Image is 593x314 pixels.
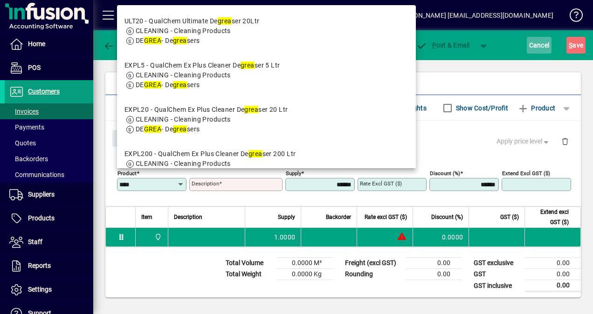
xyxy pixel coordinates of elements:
mat-option: ULT20 - QualChem Ultimate Degreaser 20Ltr [117,9,416,53]
td: GST inclusive [469,280,525,292]
mat-option: EXPL5 - QualChem Ex Plus Cleaner Degreaser 5 Ltr [117,53,416,97]
span: Back [103,41,134,49]
span: Home [28,40,45,48]
td: 0.0000 [413,228,469,246]
span: Products [28,214,55,222]
a: Suppliers [5,183,93,206]
div: Product [105,121,581,155]
div: ULT20 - QualChem Ultimate De ser 20Ltr [124,16,260,26]
td: 0.0000 Kg [277,269,333,280]
span: Central [152,232,163,242]
a: Backorders [5,151,93,167]
button: Apply price level [493,133,554,150]
span: Reports [28,262,51,269]
td: 0.00 [525,280,581,292]
em: grea [173,81,187,89]
em: GREA [144,125,162,133]
td: 0.0000 M³ [277,258,333,269]
span: Rate excl GST ($) [365,212,407,222]
span: Cancel [529,38,550,53]
em: GREA [144,81,162,89]
em: grea [241,61,255,69]
span: Communications [9,171,64,178]
span: Settings [28,286,52,293]
span: CLEANING - Cleaning Products [136,160,231,167]
a: Home [5,33,93,56]
div: EXPL5 - QualChem Ex Plus Cleaner De ser 5 Ltr [124,61,280,70]
td: 0.00 [525,258,581,269]
mat-label: Discount (%) [430,170,460,177]
a: Communications [5,167,93,183]
td: GST [469,269,525,280]
button: Cancel [527,37,552,54]
span: Extend excl GST ($) [531,207,569,227]
span: ave [569,38,583,53]
a: Knowledge Base [563,2,581,32]
mat-label: Rate excl GST ($) [360,180,402,187]
a: Products [5,207,93,230]
span: Invoices [9,108,39,115]
a: Quotes [5,135,93,151]
em: grea [248,150,262,157]
span: Discount (%) [431,212,463,222]
span: Close [116,131,140,146]
label: Show Cost/Profit [454,103,508,113]
em: grea [173,37,187,44]
span: Payments [9,123,44,131]
a: Payments [5,119,93,135]
a: Staff [5,231,93,254]
td: Total Volume [221,258,277,269]
td: GST exclusive [469,258,525,269]
app-page-header-button: Delete [554,137,576,145]
div: [PERSON_NAME] [EMAIL_ADDRESS][DOMAIN_NAME] [395,8,553,23]
mat-label: Product [117,170,137,177]
td: 0.00 [406,269,462,280]
em: grea [173,125,187,133]
button: Post & Email [411,37,475,54]
span: S [569,41,572,49]
mat-label: Supply [286,170,301,177]
em: grea [244,106,258,113]
em: grea [218,17,232,25]
span: Description [174,212,202,222]
td: Total Weight [221,269,277,280]
span: Suppliers [28,191,55,198]
div: EXPL20 - QualChem Ex Plus Cleaner De ser 20 Ltr [124,105,288,115]
span: CLEANING - Cleaning Products [136,116,231,123]
span: POS [28,64,41,71]
a: Invoices [5,103,93,119]
app-page-header-button: Back [93,37,145,54]
span: Backorder [326,212,351,222]
div: EXPL200 - QualChem Ex Plus Cleaner De ser 200 Ltr [124,149,296,159]
span: Apply price level [496,137,551,146]
a: Reports [5,254,93,278]
span: DE - De sers [136,37,200,44]
span: CLEANING - Cleaning Products [136,71,231,79]
td: 0.00 [406,258,462,269]
td: 0.00 [525,269,581,280]
label: Show Line Volumes/Weights [339,103,427,113]
mat-label: Extend excl GST ($) [502,170,550,177]
button: Delete [554,130,576,152]
td: Freight (excl GST) [340,258,406,269]
app-page-header-button: Close [110,134,146,142]
span: DE - De sers [136,125,200,133]
span: Supply [278,212,295,222]
span: CLEANING - Cleaning Products [136,27,231,34]
a: Settings [5,278,93,301]
span: Staff [28,238,42,246]
span: Backorders [9,155,48,163]
span: P [432,41,436,49]
button: Back [101,37,137,54]
td: Rounding [340,269,406,280]
button: Close [112,130,144,147]
em: GREA [144,37,162,44]
span: Quotes [9,139,36,147]
span: DE - De sers [136,81,200,89]
a: POS [5,56,93,80]
span: 1.0000 [274,232,296,242]
span: Customers [28,88,60,95]
button: Save [566,37,586,54]
mat-option: EXPL20 - QualChem Ex Plus Cleaner Degreaser 20 Ltr [117,97,416,142]
span: GST ($) [500,212,519,222]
